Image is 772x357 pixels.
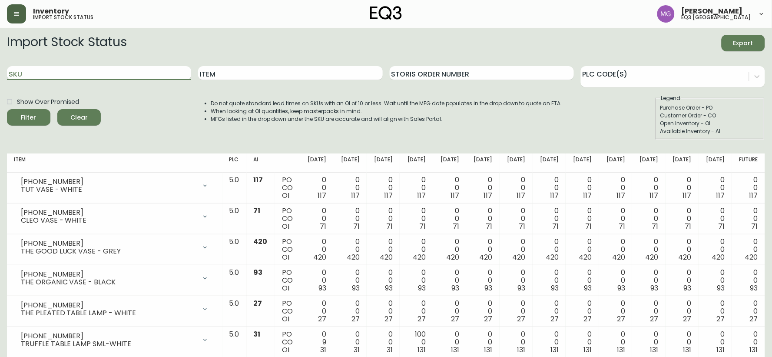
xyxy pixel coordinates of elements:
[21,209,196,217] div: [PHONE_NUMBER]
[745,252,758,262] span: 420
[222,234,247,265] td: 5.0
[484,345,493,355] span: 131
[546,252,559,262] span: 420
[446,252,459,262] span: 420
[673,330,692,354] div: 0 0
[21,178,196,186] div: [PHONE_NUMBER]
[729,38,758,49] span: Export
[552,221,559,231] span: 71
[579,252,592,262] span: 420
[660,120,759,127] div: Open Inventory - OI
[307,269,326,292] div: 0 0
[21,340,196,348] div: TRUFFLE TABLE LAMP SML-WHITE
[606,238,625,261] div: 0 0
[679,252,692,262] span: 420
[333,153,366,173] th: [DATE]
[650,314,659,324] span: 27
[211,100,562,107] li: Do not quote standard lead times on SKUs with an OI of 10 or less. Wait until the MFG date popula...
[540,238,559,261] div: 0 0
[666,153,699,173] th: [DATE]
[673,300,692,323] div: 0 0
[384,314,393,324] span: 27
[716,345,725,355] span: 131
[473,330,492,354] div: 0 0
[540,269,559,292] div: 0 0
[352,283,360,293] span: 93
[619,221,625,231] span: 71
[451,283,459,293] span: 93
[639,207,658,230] div: 0 0
[21,332,196,340] div: [PHONE_NUMBER]
[282,190,289,200] span: OI
[683,190,692,200] span: 117
[617,314,625,324] span: 27
[706,269,725,292] div: 0 0
[440,300,459,323] div: 0 0
[566,153,599,173] th: [DATE]
[507,300,526,323] div: 0 0
[573,300,592,323] div: 0 0
[682,15,751,20] h5: eq3 [GEOGRAPHIC_DATA]
[21,301,196,309] div: [PHONE_NUMBER]
[387,345,393,355] span: 31
[21,278,196,286] div: THE ORGANIC VASE - BLACK
[254,175,263,185] span: 117
[222,265,247,296] td: 5.0
[540,176,559,200] div: 0 0
[318,190,327,200] span: 117
[413,252,426,262] span: 420
[33,15,93,20] h5: import stock status
[21,270,196,278] div: [PHONE_NUMBER]
[683,314,692,324] span: 27
[606,269,625,292] div: 0 0
[282,238,293,261] div: PO CO
[599,153,632,173] th: [DATE]
[254,267,263,277] span: 93
[451,314,459,324] span: 27
[739,207,758,230] div: 0 0
[440,176,459,200] div: 0 0
[550,190,559,200] span: 117
[440,238,459,261] div: 0 0
[407,238,426,261] div: 0 0
[14,238,215,257] div: [PHONE_NUMBER]THE GOOD LUCK VASE - GREY
[500,153,533,173] th: [DATE]
[673,238,692,261] div: 0 0
[380,252,393,262] span: 420
[712,252,725,262] span: 420
[14,330,215,350] div: [PHONE_NUMBER]TRUFFLE TABLE LAMP SML-WHITE
[484,314,493,324] span: 27
[222,296,247,327] td: 5.0
[307,176,326,200] div: 0 0
[612,252,625,262] span: 420
[750,345,758,355] span: 131
[583,190,592,200] span: 117
[321,345,327,355] span: 31
[586,221,592,231] span: 71
[374,269,393,292] div: 0 0
[473,207,492,230] div: 0 0
[513,252,526,262] span: 420
[318,314,327,324] span: 27
[646,252,659,262] span: 420
[340,330,359,354] div: 0 0
[584,283,592,293] span: 93
[749,190,758,200] span: 117
[400,153,433,173] th: [DATE]
[14,300,215,319] div: [PHONE_NUMBER]THE PLEATED TABLE LAMP - WHITE
[485,283,493,293] span: 93
[420,221,426,231] span: 71
[606,300,625,323] div: 0 0
[639,300,658,323] div: 0 0
[282,300,293,323] div: PO CO
[351,314,360,324] span: 27
[340,238,359,261] div: 0 0
[551,283,559,293] span: 93
[254,237,268,247] span: 420
[440,330,459,354] div: 0 0
[651,283,659,293] span: 93
[300,153,333,173] th: [DATE]
[473,300,492,323] div: 0 0
[307,330,326,354] div: 0 9
[282,252,289,262] span: OI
